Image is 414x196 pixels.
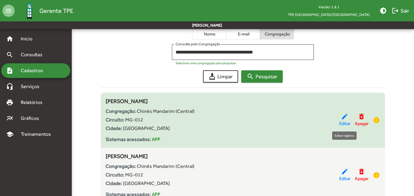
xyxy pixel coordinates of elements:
[6,115,13,122] mat-icon: multiline_chart
[209,73,216,80] mat-icon: cleaning_services
[106,108,136,114] strong: Congregação:
[125,172,143,178] span: MG-012
[355,175,369,182] span: Apagar
[389,5,412,16] button: Sair
[355,120,369,127] span: Apagar
[106,136,151,142] strong: Sistemas acessados:
[15,1,73,21] a: Gerente TPE
[6,83,13,90] mat-icon: headset_mic
[203,70,238,83] button: Limpar
[106,172,124,178] strong: Circuito:
[226,19,260,39] button: E-mail
[6,67,13,74] mat-icon: note_add
[373,172,380,179] mat-icon: info
[247,71,277,82] span: Pesquisar
[6,99,13,106] mat-icon: print
[358,168,365,175] mat-icon: delete_forever
[17,83,48,90] span: Serviços
[106,180,122,186] strong: Cidade:
[123,180,170,186] span: [GEOGRAPHIC_DATA]
[39,6,73,16] span: Gerente TPE
[6,51,13,58] mat-icon: search
[17,131,58,138] span: Treinamentos
[106,125,122,131] strong: Cidade:
[392,7,399,14] mat-icon: logout
[137,163,194,169] span: Chinês Mandarim (Central)
[106,98,148,104] span: [PERSON_NAME]
[17,67,51,74] span: Cadastros
[17,51,50,58] span: Consultas
[106,163,136,169] strong: Congregação:
[228,31,258,37] span: E-mail
[17,35,41,43] span: Início
[6,131,13,138] mat-icon: school
[17,99,50,106] span: Relatórios
[247,73,254,80] mat-icon: search
[379,7,387,14] mat-icon: brightness_medium
[283,3,375,11] div: Versão: 1.8.1
[17,115,47,122] span: Gráficos
[209,71,233,82] span: Limpar
[106,117,124,123] strong: Circuito:
[194,31,224,37] span: Nome
[20,1,39,21] img: Logo
[262,31,292,37] span: Congregação
[137,108,194,114] span: Chinês Mandarim (Central)
[392,5,409,16] span: Sair
[283,11,375,18] span: TPE [GEOGRAPHIC_DATA]/[GEOGRAPHIC_DATA]
[106,153,148,159] span: [PERSON_NAME]
[341,168,348,175] mat-icon: edit
[339,120,350,127] span: Editar
[2,5,15,17] mat-icon: menu
[123,125,170,131] span: [GEOGRAPHIC_DATA]
[6,35,13,43] mat-icon: home
[125,117,143,123] span: MG-012
[341,113,348,120] mat-icon: edit
[260,19,294,39] button: Congregação
[339,175,350,182] span: Editar
[241,70,283,83] button: Pesquisar
[358,113,365,120] mat-icon: delete_forever
[373,116,380,124] mat-icon: info
[176,61,237,65] mat-hint: Selecione uma congregação para pesquisar.
[152,136,160,142] span: APP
